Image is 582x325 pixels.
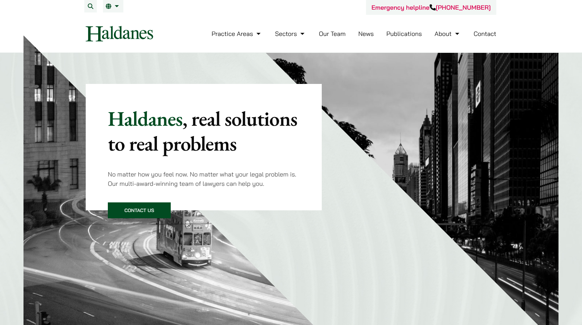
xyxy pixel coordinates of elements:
p: Haldanes [108,106,300,156]
a: Publications [386,30,422,38]
a: News [358,30,374,38]
a: Sectors [275,30,306,38]
a: About [434,30,461,38]
a: Contact [473,30,496,38]
img: Logo of Haldanes [86,26,153,41]
a: Practice Areas [212,30,262,38]
a: Emergency helpline[PHONE_NUMBER] [372,3,491,11]
a: Our Team [319,30,346,38]
mark: , real solutions to real problems [108,105,297,157]
p: No matter how you feel now. No matter what your legal problem is. Our multi-award-winning team of... [108,170,300,188]
a: Contact Us [108,202,171,218]
a: EN [106,3,121,9]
